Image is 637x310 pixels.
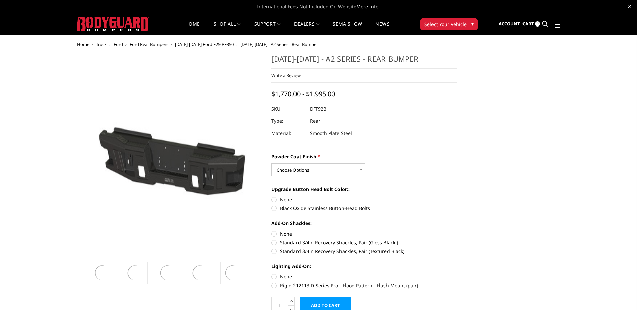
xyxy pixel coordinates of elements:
[271,115,305,127] dt: Type:
[185,22,200,35] a: Home
[158,264,177,282] img: 1992-1998 - A2 Series - Rear Bumper
[271,153,457,160] label: Powder Coat Finish:
[96,41,107,47] a: Truck
[271,127,305,139] dt: Material:
[271,273,457,280] label: None
[310,127,352,139] dd: Smooth Plate Steel
[499,21,520,27] span: Account
[271,72,301,79] a: Write a Review
[271,205,457,212] label: Black Oxide Stainless Button-Head Bolts
[113,41,123,47] a: Ford
[224,264,242,282] img: 1992-1998 - A2 Series - Rear Bumper
[130,41,168,47] a: Ford Rear Bumpers
[77,17,149,31] img: BODYGUARD BUMPERS
[420,18,478,30] button: Select Your Vehicle
[424,21,467,28] span: Select Your Vehicle
[79,56,260,253] img: 1992-1998 - A2 Series - Rear Bumper
[310,115,320,127] dd: Rear
[214,22,241,35] a: shop all
[294,22,320,35] a: Dealers
[77,41,89,47] a: Home
[271,103,305,115] dt: SKU:
[522,21,534,27] span: Cart
[271,263,457,270] label: Lighting Add-On:
[522,15,540,33] a: Cart 0
[375,22,389,35] a: News
[271,230,457,237] label: None
[271,282,457,289] label: Rigid 212113 D-Series Pro - Flood Pattern - Flush Mount (pair)
[535,21,540,27] span: 0
[271,196,457,203] label: None
[271,239,457,246] label: Standard 3/4in Recovery Shackles, Pair (Gloss Black )
[240,41,318,47] span: [DATE]-[DATE] - A2 Series - Rear Bumper
[77,54,262,255] a: 1992-1998 - A2 Series - Rear Bumper
[356,3,378,10] a: More Info
[126,264,144,282] img: 1992-1998 - A2 Series - Rear Bumper
[175,41,234,47] a: [DATE]-[DATE] Ford F250/F350
[271,248,457,255] label: Standard 3/4in Recovery Shackles, Pair (Textured Black)
[191,264,210,282] img: 1992-1998 - A2 Series - Rear Bumper
[333,22,362,35] a: SEMA Show
[271,54,457,69] h1: [DATE]-[DATE] - A2 Series - Rear Bumper
[499,15,520,33] a: Account
[93,264,112,282] img: 1992-1998 - A2 Series - Rear Bumper
[310,103,326,115] dd: DFF92B
[471,20,474,28] span: ▾
[271,220,457,227] label: Add-On Shackles:
[254,22,281,35] a: Support
[271,186,457,193] label: Upgrade Button Head Bolt Color::
[271,89,335,98] span: $1,770.00 - $1,995.00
